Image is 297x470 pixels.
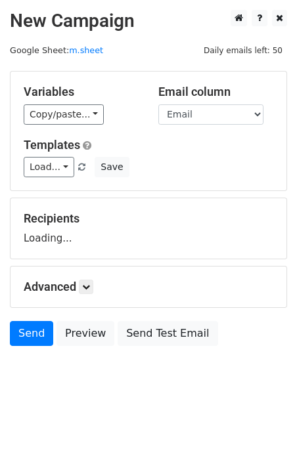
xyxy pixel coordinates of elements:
[199,43,287,58] span: Daily emails left: 50
[57,321,114,346] a: Preview
[95,157,129,177] button: Save
[24,138,80,152] a: Templates
[158,85,273,99] h5: Email column
[24,211,273,226] h5: Recipients
[10,45,103,55] small: Google Sheet:
[10,321,53,346] a: Send
[199,45,287,55] a: Daily emails left: 50
[10,10,287,32] h2: New Campaign
[24,211,273,246] div: Loading...
[69,45,103,55] a: m.sheet
[24,85,139,99] h5: Variables
[118,321,217,346] a: Send Test Email
[24,157,74,177] a: Load...
[24,104,104,125] a: Copy/paste...
[24,280,273,294] h5: Advanced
